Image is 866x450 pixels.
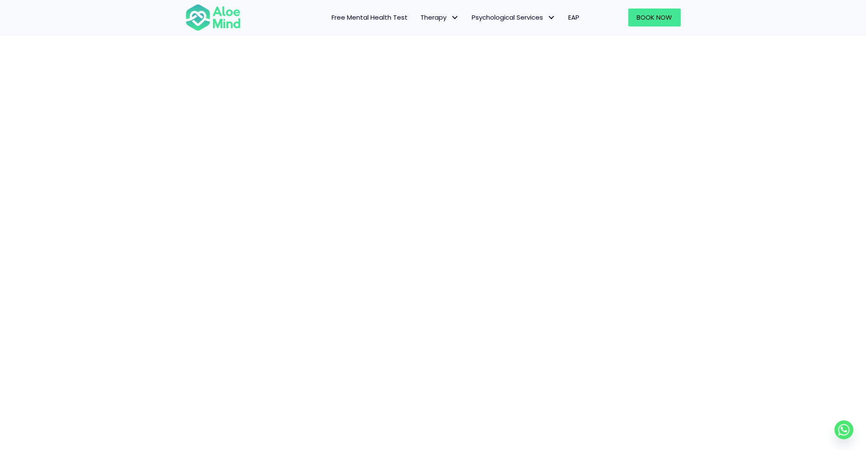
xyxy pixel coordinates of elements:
[562,9,586,26] a: EAP
[637,13,672,22] span: Book Now
[332,13,408,22] span: Free Mental Health Test
[449,12,461,24] span: Therapy: submenu
[421,13,459,22] span: Therapy
[628,9,681,26] a: Book Now
[414,9,466,26] a: TherapyTherapy: submenu
[472,13,556,22] span: Psychological Services
[252,9,586,26] nav: Menu
[546,12,558,24] span: Psychological Services: submenu
[326,9,414,26] a: Free Mental Health Test
[185,3,241,32] img: Aloe mind Logo
[569,13,580,22] span: EAP
[835,421,854,439] a: Whatsapp
[466,9,562,26] a: Psychological ServicesPsychological Services: submenu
